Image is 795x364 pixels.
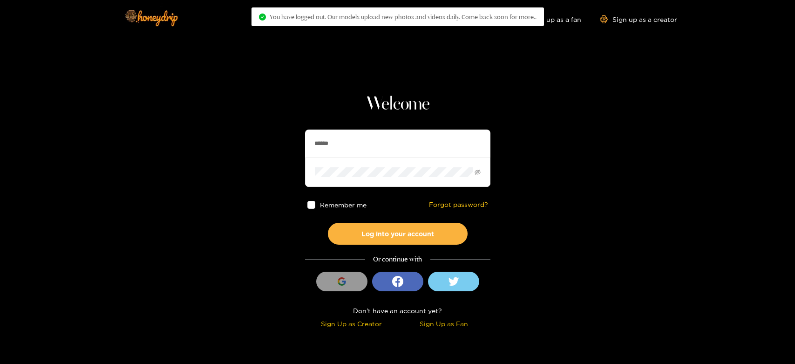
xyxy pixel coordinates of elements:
[305,93,490,116] h1: Welcome
[305,305,490,316] div: Don't have an account yet?
[319,201,366,208] span: Remember me
[429,201,488,209] a: Forgot password?
[305,254,490,265] div: Or continue with
[270,13,537,21] span: You have logged out. Our models upload new photos and videos daily. Come back soon for more..
[600,15,677,23] a: Sign up as a creator
[475,169,481,175] span: eye-invisible
[328,223,468,245] button: Log into your account
[259,14,266,21] span: check-circle
[400,318,488,329] div: Sign Up as Fan
[307,318,395,329] div: Sign Up as Creator
[517,15,581,23] a: Sign up as a fan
